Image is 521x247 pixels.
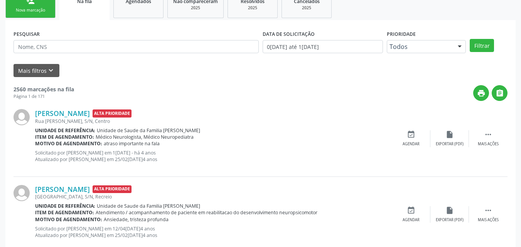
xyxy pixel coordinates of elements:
[403,217,420,223] div: Agendar
[35,185,90,193] a: [PERSON_NAME]
[470,39,494,52] button: Filtrar
[478,141,499,147] div: Mais ações
[35,118,392,124] div: Rua [PERSON_NAME], S/N, Centro
[407,130,415,139] i: event_available
[173,5,218,11] div: 2025
[104,216,169,223] span: Ansiedade, tristeza profunda
[47,66,55,75] i: keyboard_arrow_down
[484,206,492,215] i: 
[263,28,315,40] label: DATA DE SOLICITAÇÃO
[97,127,200,134] span: Unidade de Saude da Familia [PERSON_NAME]
[35,225,392,239] p: Solicitado por [PERSON_NAME] em 12/04[DATE]4 anos Atualizado por [PERSON_NAME] em 25/02[DATE]4 anos
[484,130,492,139] i: 
[11,7,50,13] div: Nova marcação
[35,140,102,147] b: Motivo de agendamento:
[35,134,94,140] b: Item de agendamento:
[436,141,464,147] div: Exportar (PDF)
[97,203,200,209] span: Unidade de Saude da Familia [PERSON_NAME]
[35,216,102,223] b: Motivo de agendamento:
[13,64,59,77] button: Mais filtroskeyboard_arrow_down
[13,40,259,53] input: Nome, CNS
[477,89,486,97] i: print
[35,150,392,163] p: Solicitado por [PERSON_NAME] em 1[DATE] - há 4 anos Atualizado por [PERSON_NAME] em 25/02[DATE]4 ...
[492,85,508,101] button: 
[403,141,420,147] div: Agendar
[93,185,132,193] span: Alta Prioridade
[389,43,450,50] span: Todos
[233,5,272,11] div: 2025
[445,130,454,139] i: insert_drive_file
[13,28,40,40] label: PESQUISAR
[104,140,160,147] span: atraso importante na fala
[436,217,464,223] div: Exportar (PDF)
[407,206,415,215] i: event_available
[287,5,326,11] div: 2025
[35,193,392,200] div: [GEOGRAPHIC_DATA], S/N, Recreio
[496,89,504,97] i: 
[96,209,317,216] span: Atendimento / acompanhamento de paciente em reabilitacao do desenvolvimento neuropsicomotor
[263,40,383,53] input: Selecione um intervalo
[96,134,194,140] span: Médico Neurologista, Médico Neuropediatra
[35,109,90,118] a: [PERSON_NAME]
[93,109,132,118] span: Alta Prioridade
[473,85,489,101] button: print
[13,185,30,201] img: img
[445,206,454,215] i: insert_drive_file
[478,217,499,223] div: Mais ações
[35,209,94,216] b: Item de agendamento:
[35,127,95,134] b: Unidade de referência:
[387,28,416,40] label: Prioridade
[13,109,30,125] img: img
[13,93,74,100] div: Página 1 de 171
[35,203,95,209] b: Unidade de referência:
[13,86,74,93] strong: 2560 marcações na fila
